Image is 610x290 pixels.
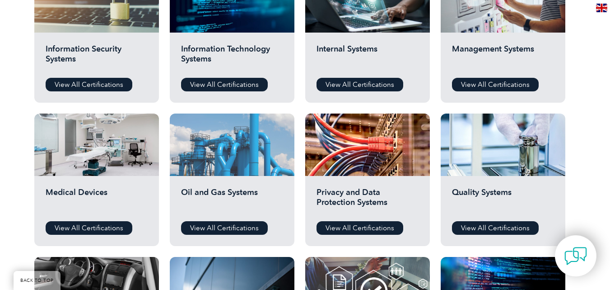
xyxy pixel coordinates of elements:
h2: Internal Systems [317,44,419,71]
img: en [596,4,607,12]
h2: Information Security Systems [46,44,148,71]
a: BACK TO TOP [14,271,61,290]
h2: Oil and Gas Systems [181,187,283,214]
a: View All Certifications [452,221,539,235]
h2: Quality Systems [452,187,554,214]
h2: Medical Devices [46,187,148,214]
a: View All Certifications [452,78,539,91]
a: View All Certifications [46,221,132,235]
h2: Privacy and Data Protection Systems [317,187,419,214]
a: View All Certifications [317,78,403,91]
a: View All Certifications [317,221,403,235]
img: contact-chat.png [564,245,587,267]
a: View All Certifications [181,78,268,91]
h2: Management Systems [452,44,554,71]
h2: Information Technology Systems [181,44,283,71]
a: View All Certifications [46,78,132,91]
a: View All Certifications [181,221,268,235]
